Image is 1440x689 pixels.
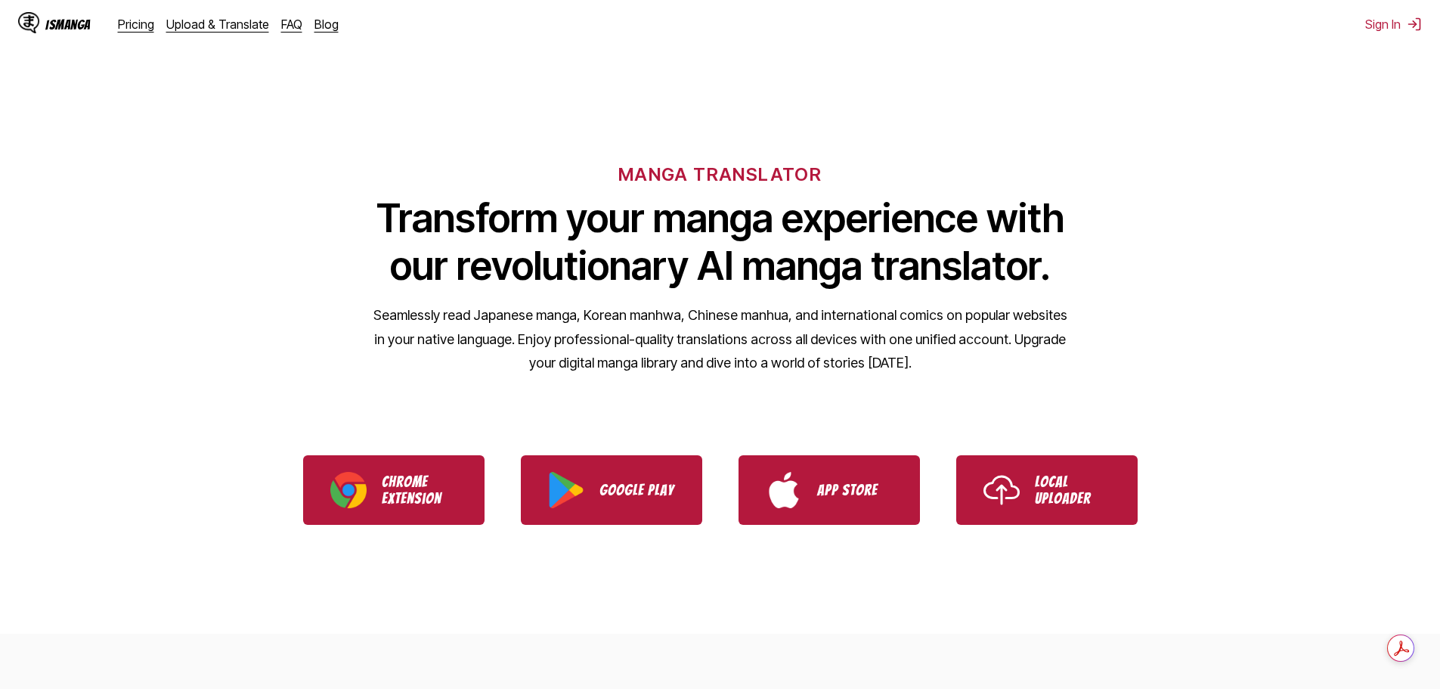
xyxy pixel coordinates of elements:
a: Download IsManga from Google Play [521,455,702,525]
img: Sign out [1407,17,1422,32]
h6: MANGA TRANSLATOR [618,163,822,185]
p: App Store [817,482,893,498]
a: Blog [314,17,339,32]
a: FAQ [281,17,302,32]
p: Chrome Extension [382,473,457,507]
a: Download IsManga Chrome Extension [303,455,485,525]
h1: Transform your manga experience with our revolutionary AI manga translator. [373,194,1068,290]
img: Google Play logo [548,472,584,508]
img: App Store logo [766,472,802,508]
img: Upload icon [983,472,1020,508]
button: Sign In [1365,17,1422,32]
a: Use IsManga Local Uploader [956,455,1138,525]
a: IsManga LogoIsManga [18,12,118,36]
a: Download IsManga from App Store [739,455,920,525]
p: Local Uploader [1035,473,1110,507]
img: IsManga Logo [18,12,39,33]
img: Chrome logo [330,472,367,508]
p: Seamlessly read Japanese manga, Korean manhwa, Chinese manhua, and international comics on popula... [373,303,1068,375]
p: Google Play [599,482,675,498]
a: Pricing [118,17,154,32]
div: IsManga [45,17,91,32]
a: Upload & Translate [166,17,269,32]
